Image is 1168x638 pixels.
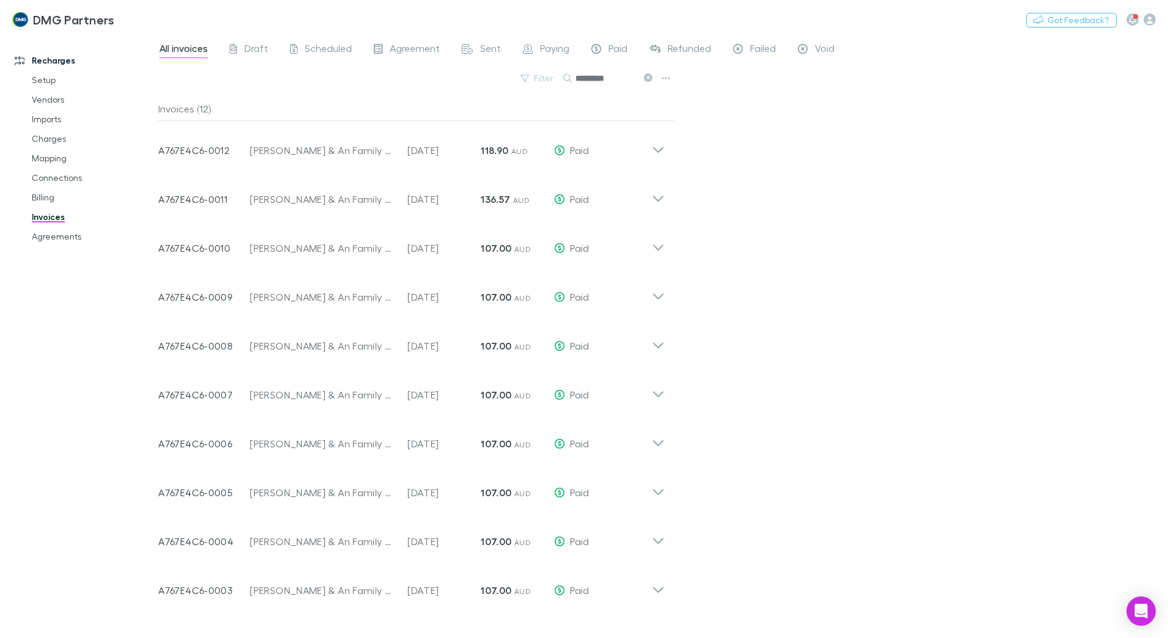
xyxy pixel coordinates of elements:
[158,436,250,451] p: A767E4C6-0006
[570,340,589,351] span: Paid
[250,436,395,451] div: [PERSON_NAME] & An Family Trust
[511,147,528,156] span: AUD
[481,291,511,303] strong: 107.00
[148,463,674,512] div: A767E4C6-0005[PERSON_NAME] & An Family Trust[DATE]107.00 AUDPaid
[250,192,395,207] div: [PERSON_NAME] & An Family Trust
[815,42,834,58] span: Void
[407,583,481,598] p: [DATE]
[750,42,776,58] span: Failed
[514,538,531,547] span: AUD
[481,389,511,401] strong: 107.00
[33,12,115,27] h3: DMG Partners
[514,342,531,351] span: AUD
[148,121,674,170] div: A767E4C6-0012[PERSON_NAME] & An Family Trust[DATE]118.90 AUDPaid
[20,148,165,168] a: Mapping
[20,90,165,109] a: Vendors
[250,290,395,304] div: [PERSON_NAME] & An Family Trust
[407,436,481,451] p: [DATE]
[481,193,510,205] strong: 136.57
[148,561,674,610] div: A767E4C6-0003[PERSON_NAME] & An Family Trust[DATE]107.00 AUDPaid
[148,414,674,463] div: A767E4C6-0006[PERSON_NAME] & An Family Trust[DATE]107.00 AUDPaid
[20,129,165,148] a: Charges
[570,291,589,302] span: Paid
[250,583,395,598] div: [PERSON_NAME] & An Family Trust
[570,242,589,254] span: Paid
[407,290,481,304] p: [DATE]
[481,438,511,450] strong: 107.00
[407,192,481,207] p: [DATE]
[481,584,511,596] strong: 107.00
[20,207,165,227] a: Invoices
[481,535,511,548] strong: 107.00
[407,485,481,500] p: [DATE]
[407,143,481,158] p: [DATE]
[159,42,208,58] span: All invoices
[1026,13,1117,28] button: Got Feedback?
[514,489,531,498] span: AUD
[158,241,250,255] p: A767E4C6-0010
[250,339,395,353] div: [PERSON_NAME] & An Family Trust
[5,5,122,34] a: DMG Partners
[513,196,530,205] span: AUD
[158,485,250,500] p: A767E4C6-0005
[20,109,165,129] a: Imports
[608,42,627,58] span: Paid
[570,193,589,205] span: Paid
[250,534,395,549] div: [PERSON_NAME] & An Family Trust
[570,144,589,156] span: Paid
[480,42,501,58] span: Sent
[148,170,674,219] div: A767E4C6-0011[PERSON_NAME] & An Family Trust[DATE]136.57 AUDPaid
[481,242,511,254] strong: 107.00
[148,219,674,268] div: A767E4C6-0010[PERSON_NAME] & An Family Trust[DATE]107.00 AUDPaid
[514,293,531,302] span: AUD
[570,535,589,547] span: Paid
[2,51,165,70] a: Recharges
[20,188,165,207] a: Billing
[481,340,511,352] strong: 107.00
[570,486,589,498] span: Paid
[250,143,395,158] div: [PERSON_NAME] & An Family Trust
[20,70,165,90] a: Setup
[12,12,28,27] img: DMG Partners's Logo
[250,485,395,500] div: [PERSON_NAME] & An Family Trust
[407,534,481,549] p: [DATE]
[540,42,569,58] span: Paying
[148,317,674,365] div: A767E4C6-0008[PERSON_NAME] & An Family Trust[DATE]107.00 AUDPaid
[158,387,250,402] p: A767E4C6-0007
[20,168,165,188] a: Connections
[514,244,531,254] span: AUD
[158,143,250,158] p: A767E4C6-0012
[570,584,589,596] span: Paid
[158,339,250,353] p: A767E4C6-0008
[158,192,250,207] p: A767E4C6-0011
[158,583,250,598] p: A767E4C6-0003
[570,389,589,400] span: Paid
[570,438,589,449] span: Paid
[250,241,395,255] div: [PERSON_NAME] & An Family Trust
[148,512,674,561] div: A767E4C6-0004[PERSON_NAME] & An Family Trust[DATE]107.00 AUDPaid
[250,387,395,402] div: [PERSON_NAME] & An Family Trust
[244,42,268,58] span: Draft
[407,387,481,402] p: [DATE]
[20,227,165,246] a: Agreements
[407,339,481,353] p: [DATE]
[158,534,250,549] p: A767E4C6-0004
[158,290,250,304] p: A767E4C6-0009
[407,241,481,255] p: [DATE]
[514,440,531,449] span: AUD
[514,391,531,400] span: AUD
[305,42,352,58] span: Scheduled
[514,71,561,86] button: Filter
[481,486,511,499] strong: 107.00
[148,365,674,414] div: A767E4C6-0007[PERSON_NAME] & An Family Trust[DATE]107.00 AUDPaid
[668,42,711,58] span: Refunded
[390,42,440,58] span: Agreement
[148,268,674,317] div: A767E4C6-0009[PERSON_NAME] & An Family Trust[DATE]107.00 AUDPaid
[514,587,531,596] span: AUD
[1126,596,1156,626] div: Open Intercom Messenger
[481,144,508,156] strong: 118.90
